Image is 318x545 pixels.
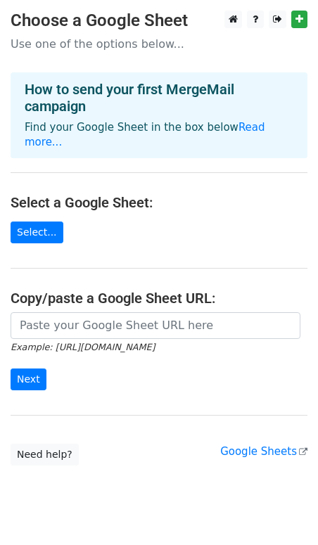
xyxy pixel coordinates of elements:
[25,120,293,150] p: Find your Google Sheet in the box below
[11,342,155,352] small: Example: [URL][DOMAIN_NAME]
[25,81,293,115] h4: How to send your first MergeMail campaign
[11,37,307,51] p: Use one of the options below...
[11,222,63,243] a: Select...
[220,445,307,458] a: Google Sheets
[11,368,46,390] input: Next
[11,194,307,211] h4: Select a Google Sheet:
[11,312,300,339] input: Paste your Google Sheet URL here
[11,444,79,466] a: Need help?
[11,11,307,31] h3: Choose a Google Sheet
[11,290,307,307] h4: Copy/paste a Google Sheet URL:
[25,121,265,148] a: Read more...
